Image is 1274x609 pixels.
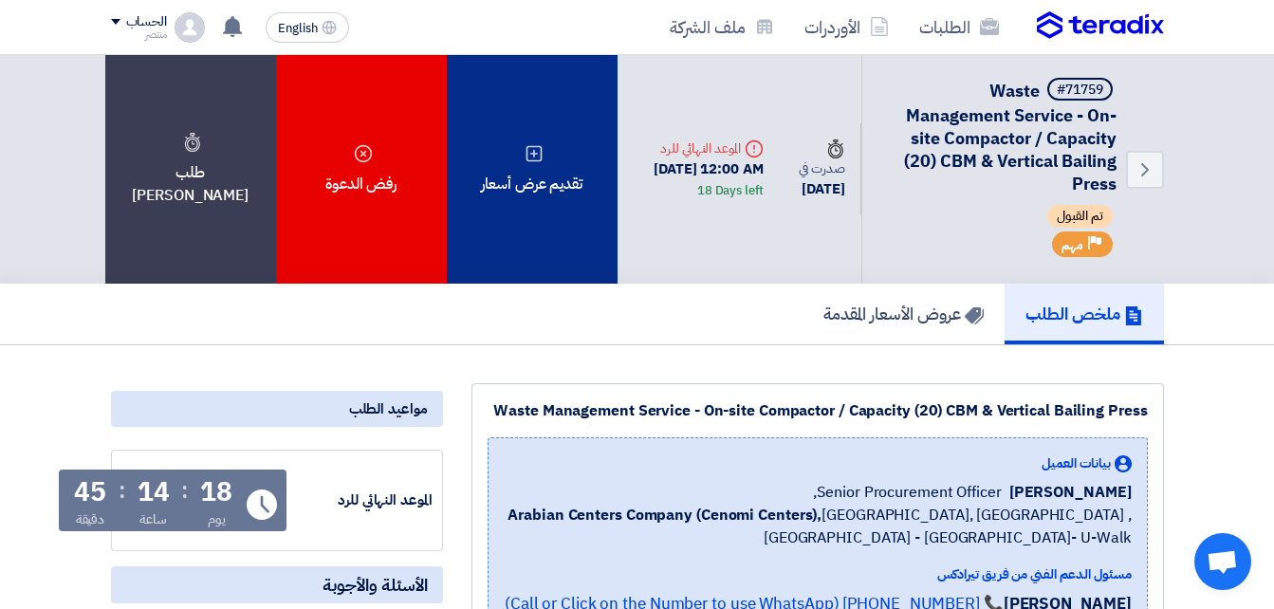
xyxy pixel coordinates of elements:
span: [GEOGRAPHIC_DATA], [GEOGRAPHIC_DATA] ,[GEOGRAPHIC_DATA] - [GEOGRAPHIC_DATA]- U-Walk [504,504,1132,549]
img: Teradix logo [1037,11,1164,40]
div: الموعد النهائي للرد [633,138,764,158]
div: 45 [74,479,106,506]
div: مسئول الدعم الفني من فريق تيرادكس [504,564,1132,584]
h5: Waste Management Service - On-site Compactor / Capacity (20) CBM & Vertical Bailing Press [885,78,1117,195]
div: Open chat [1194,533,1251,590]
span: تم القبول [1047,205,1113,228]
h5: ملخص الطلب [1025,303,1143,324]
div: منتصر [111,29,167,40]
div: تقديم عرض أسعار [447,55,618,284]
div: ساعة [139,509,167,529]
span: بيانات العميل [1042,453,1111,473]
a: عروض الأسعار المقدمة [803,284,1005,344]
div: #71759 [1057,83,1103,97]
div: [DATE] [794,178,845,200]
div: 18 [200,479,232,506]
div: مواعيد الطلب [111,391,443,427]
div: صدرت في [794,138,845,178]
a: ملف الشركة [655,5,789,49]
div: رفض الدعوة [276,55,447,284]
span: English [278,22,318,35]
h5: عروض الأسعار المقدمة [823,303,984,324]
div: 18 Days left [697,181,764,200]
div: دقيقة [76,509,105,529]
div: يوم [208,509,226,529]
div: 14 [138,479,170,506]
div: الموعد النهائي للرد [290,489,433,511]
span: Waste Management Service - On-site Compactor / Capacity (20) CBM & Vertical Bailing Press [904,78,1117,196]
img: profile_test.png [175,12,205,43]
div: [DATE] 12:00 AM [633,158,764,201]
b: Arabian Centers Company (Cenomi Centers), [508,504,822,526]
button: English [266,12,349,43]
a: الأوردرات [789,5,904,49]
span: [PERSON_NAME] [1009,481,1132,504]
span: الأسئلة والأجوبة [323,574,428,596]
span: مهم [1062,236,1083,254]
div: : [119,473,125,507]
a: الطلبات [904,5,1014,49]
div: Waste Management Service - On-site Compactor / Capacity (20) CBM & Vertical Bailing Press [488,399,1148,422]
a: ملخص الطلب [1005,284,1164,344]
div: الحساب [126,14,167,30]
div: : [181,473,188,507]
div: طلب [PERSON_NAME] [105,55,276,284]
span: Senior Procurement Officer, [813,481,1001,504]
